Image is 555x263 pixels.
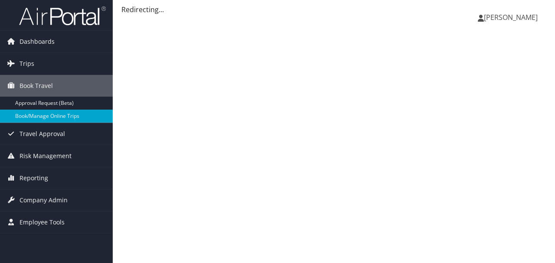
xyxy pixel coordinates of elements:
[20,123,65,145] span: Travel Approval
[478,4,546,30] a: [PERSON_NAME]
[20,145,72,167] span: Risk Management
[19,6,106,26] img: airportal-logo.png
[20,167,48,189] span: Reporting
[20,211,65,233] span: Employee Tools
[121,4,546,15] div: Redirecting...
[20,189,68,211] span: Company Admin
[20,75,53,97] span: Book Travel
[20,53,34,75] span: Trips
[484,13,538,22] span: [PERSON_NAME]
[20,31,55,52] span: Dashboards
